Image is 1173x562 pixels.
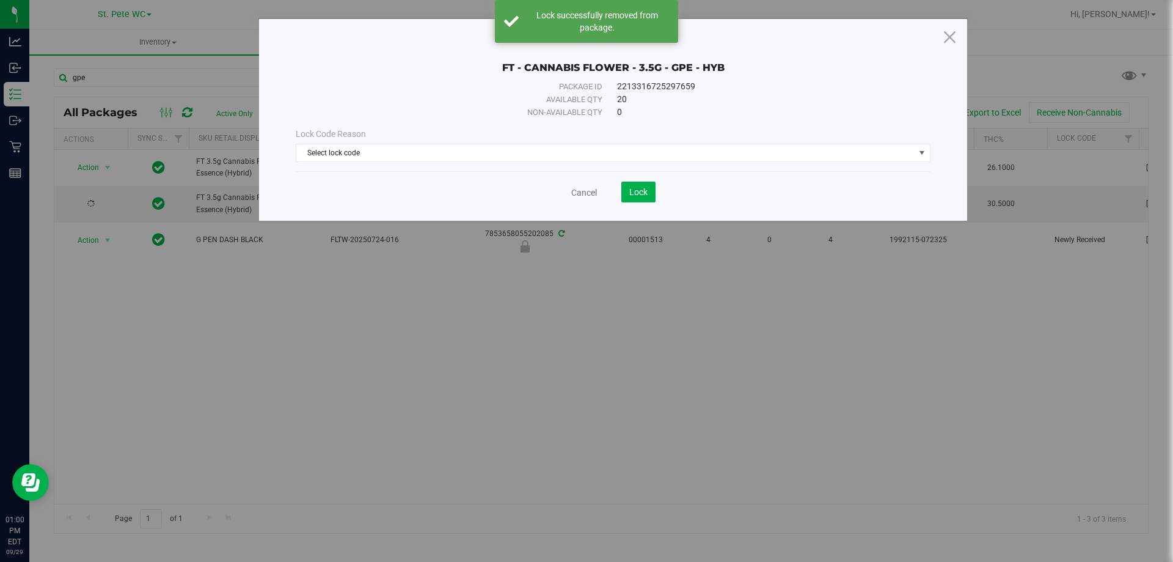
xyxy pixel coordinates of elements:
[621,182,656,202] button: Lock
[323,94,602,106] div: Available qty
[617,106,903,119] div: 0
[617,93,903,106] div: 20
[12,464,49,501] iframe: Resource center
[296,144,915,161] span: Select lock code
[323,106,602,119] div: Non-available qty
[323,81,602,93] div: Package ID
[915,144,930,161] span: select
[296,43,930,74] div: FT - CANNABIS FLOWER - 3.5G - GPE - HYB
[617,80,903,93] div: 2213316725297659
[296,129,366,139] span: Lock Code Reason
[525,9,669,34] div: Lock successfully removed from package.
[629,187,648,197] span: Lock
[571,187,597,199] a: Cancel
